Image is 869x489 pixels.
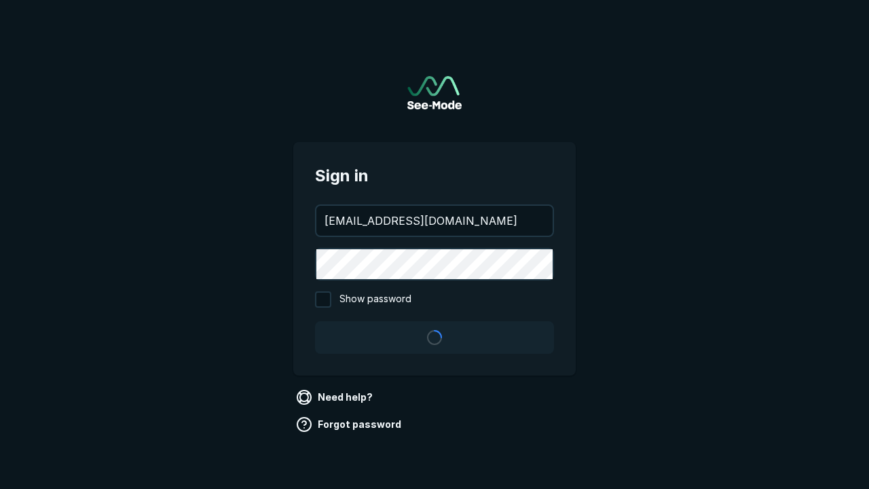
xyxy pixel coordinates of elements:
a: Go to sign in [407,76,462,109]
a: Need help? [293,386,378,408]
a: Forgot password [293,414,407,435]
span: Show password [339,291,411,308]
img: See-Mode Logo [407,76,462,109]
input: your@email.com [316,206,553,236]
span: Sign in [315,164,554,188]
